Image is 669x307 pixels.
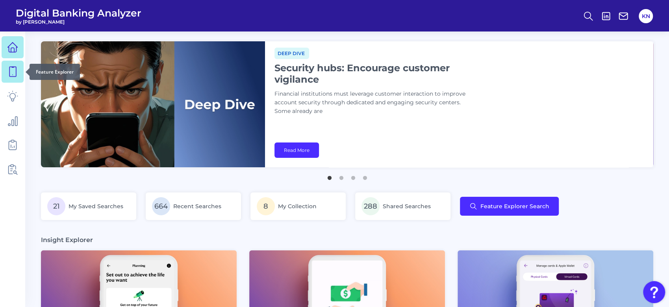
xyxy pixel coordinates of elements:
[41,41,265,167] img: bannerImg
[152,197,170,215] span: 664
[41,236,93,244] h3: Insight Explorer
[326,172,334,180] button: 1
[250,192,346,220] a: 8My Collection
[460,197,559,216] button: Feature Explorer Search
[337,172,345,180] button: 2
[274,48,309,59] span: Deep dive
[383,203,431,210] span: Shared Searches
[274,62,471,85] h1: Security hubs: Encourage customer vigilance
[349,172,357,180] button: 3
[480,203,549,209] span: Feature Explorer Search
[639,9,653,23] button: KN
[274,142,319,158] a: Read More
[274,90,471,116] p: Financial institutions must leverage customer interaction to improve account security through ded...
[47,197,65,215] span: 21
[361,197,380,215] span: 288
[16,19,141,25] span: by [PERSON_NAME]
[274,49,309,57] a: Deep dive
[355,192,450,220] a: 288Shared Searches
[30,64,80,80] div: Feature Explorer
[16,7,141,19] span: Digital Banking Analyzer
[69,203,123,210] span: My Saved Searches
[257,197,275,215] span: 8
[41,192,136,220] a: 21My Saved Searches
[146,192,241,220] a: 664Recent Searches
[278,203,317,210] span: My Collection
[643,281,665,303] button: Open Resource Center
[361,172,369,180] button: 4
[173,203,221,210] span: Recent Searches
